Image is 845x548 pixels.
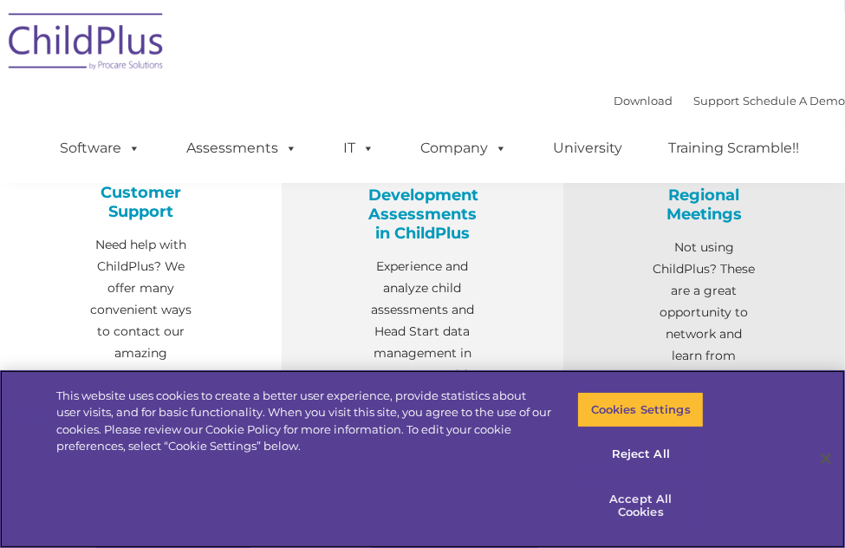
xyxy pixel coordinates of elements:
a: Assessments [169,131,315,166]
button: Cookies Settings [577,392,704,428]
a: Schedule A Demo [743,94,845,108]
a: Company [403,131,524,166]
h4: Reliable Customer Support [87,164,195,221]
button: Reject All [577,436,704,473]
h4: Free Regional Meetings [650,166,758,224]
p: Experience and analyze child assessments and Head Start data management in one system with zero c... [368,256,477,494]
a: Support [693,94,739,108]
p: Not using ChildPlus? These are a great opportunity to network and learn from ChildPlus users. Fin... [650,237,758,475]
h4: Child Development Assessments in ChildPlus [368,166,477,243]
button: Accept All Cookies [577,481,704,531]
a: IT [326,131,392,166]
button: Close [807,440,845,478]
div: This website uses cookies to create a better user experience, provide statistics about user visit... [56,388,552,455]
a: Download [614,94,673,108]
a: University [536,131,640,166]
a: Training Scramble!! [651,131,816,166]
p: Need help with ChildPlus? We offer many convenient ways to contact our amazing Customer Support r... [87,234,195,516]
font: | [614,94,845,108]
a: Software [42,131,158,166]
